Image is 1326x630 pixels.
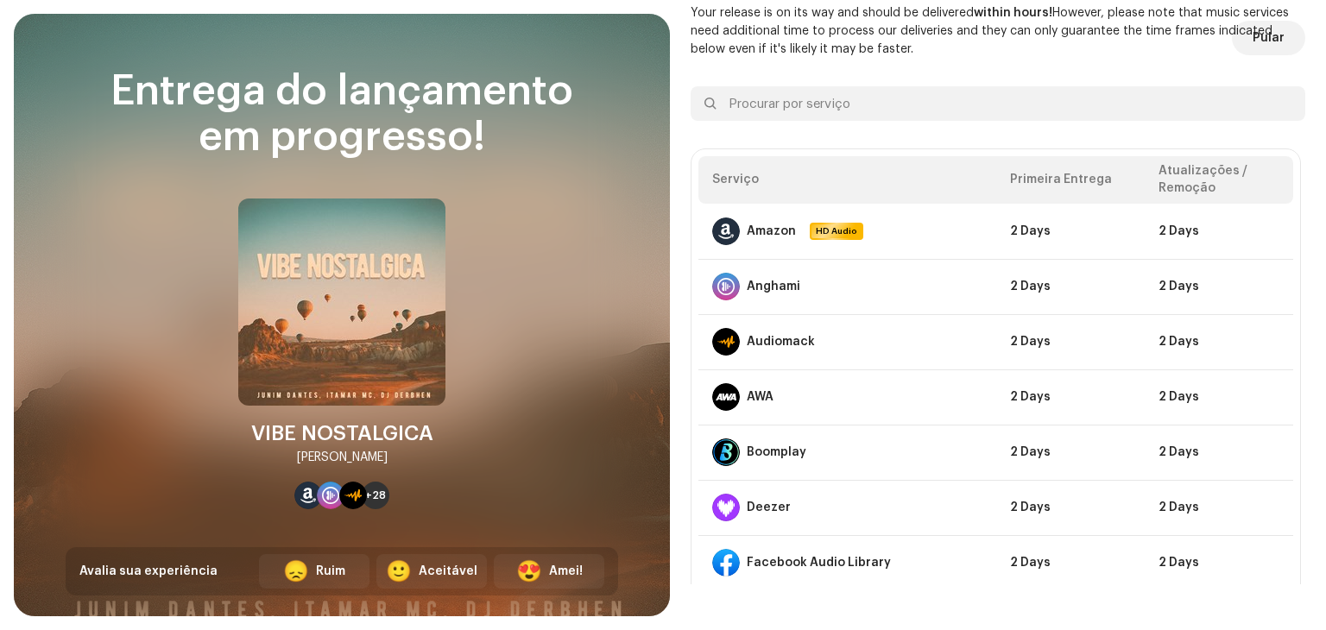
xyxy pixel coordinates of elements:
[747,335,815,349] div: Audiomack
[297,447,388,468] div: [PERSON_NAME]
[251,419,433,447] div: VIBE NOSTALGICA
[1145,425,1293,480] td: 2 Days
[283,561,309,582] div: 😞
[747,390,773,404] div: AWA
[996,425,1145,480] td: 2 Days
[1145,369,1293,425] td: 2 Days
[1145,535,1293,590] td: 2 Days
[747,501,791,514] div: Deezer
[996,156,1145,204] th: Primeira Entrega
[691,86,1305,121] input: Procurar por serviço
[747,280,800,293] div: Anghami
[386,561,412,582] div: 🙂
[1145,204,1293,259] td: 2 Days
[996,535,1145,590] td: 2 Days
[1253,21,1285,55] span: Pular
[516,561,542,582] div: 😍
[996,369,1145,425] td: 2 Days
[549,563,583,581] div: Amei!
[996,314,1145,369] td: 2 Days
[1145,314,1293,369] td: 2 Days
[316,563,345,581] div: Ruim
[747,445,806,459] div: Boomplay
[1145,156,1293,204] th: Atualizações / Remoção
[365,488,386,502] span: +28
[238,198,445,406] img: f3fde0d0-f2f8-4608-80cc-6a9a6dff805e
[996,204,1145,259] td: 2 Days
[996,259,1145,314] td: 2 Days
[811,224,862,238] span: HD Audio
[1145,480,1293,535] td: 2 Days
[691,4,1305,59] p: Your release is on its way and should be delivered However, please note that music services need ...
[66,69,618,161] div: Entrega do lançamento em progresso!
[79,565,218,577] span: Avalia sua experiência
[698,156,996,204] th: Serviço
[747,224,796,238] div: Amazon
[1145,259,1293,314] td: 2 Days
[974,7,1052,19] b: within hours!
[996,480,1145,535] td: 2 Days
[747,556,891,570] div: Facebook Audio Library
[419,563,477,581] div: Aceitável
[1232,21,1305,55] button: Pular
